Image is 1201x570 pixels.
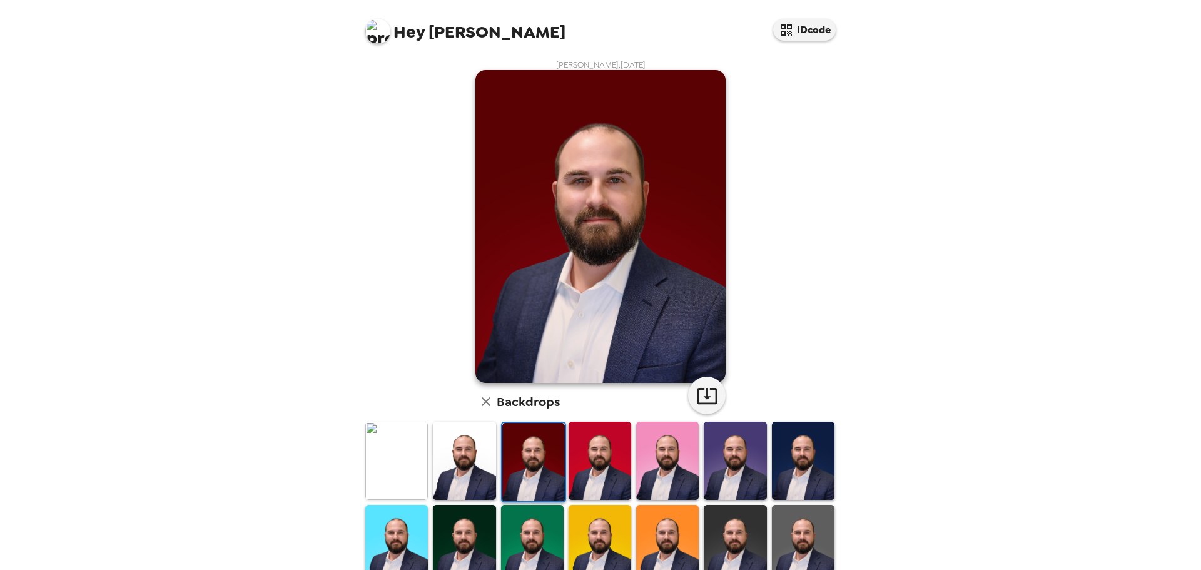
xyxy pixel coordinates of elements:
[773,19,836,41] button: IDcode
[365,13,565,41] span: [PERSON_NAME]
[365,422,428,500] img: Original
[365,19,390,44] img: profile pic
[556,59,646,70] span: [PERSON_NAME] , [DATE]
[475,70,726,383] img: user
[393,21,425,43] span: Hey
[497,392,560,412] h6: Backdrops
